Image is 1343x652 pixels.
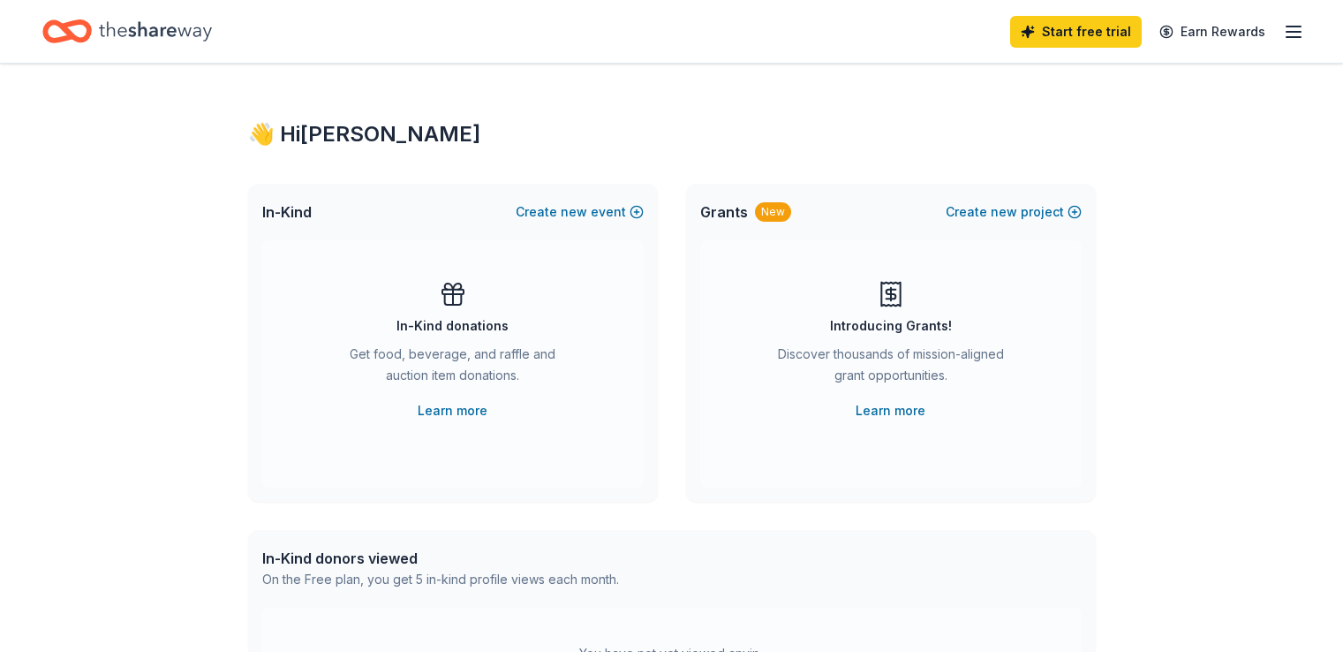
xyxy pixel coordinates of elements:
[248,120,1096,148] div: 👋 Hi [PERSON_NAME]
[333,344,573,393] div: Get food, beverage, and raffle and auction item donations.
[516,201,644,223] button: Createnewevent
[755,202,791,222] div: New
[700,201,748,223] span: Grants
[418,400,487,421] a: Learn more
[561,201,587,223] span: new
[396,315,509,337] div: In-Kind donations
[1149,16,1276,48] a: Earn Rewards
[771,344,1011,393] div: Discover thousands of mission-aligned grant opportunities.
[42,11,212,52] a: Home
[946,201,1082,223] button: Createnewproject
[991,201,1017,223] span: new
[262,548,619,569] div: In-Kind donors viewed
[1010,16,1142,48] a: Start free trial
[262,201,312,223] span: In-Kind
[830,315,952,337] div: Introducing Grants!
[262,569,619,590] div: On the Free plan, you get 5 in-kind profile views each month.
[856,400,925,421] a: Learn more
